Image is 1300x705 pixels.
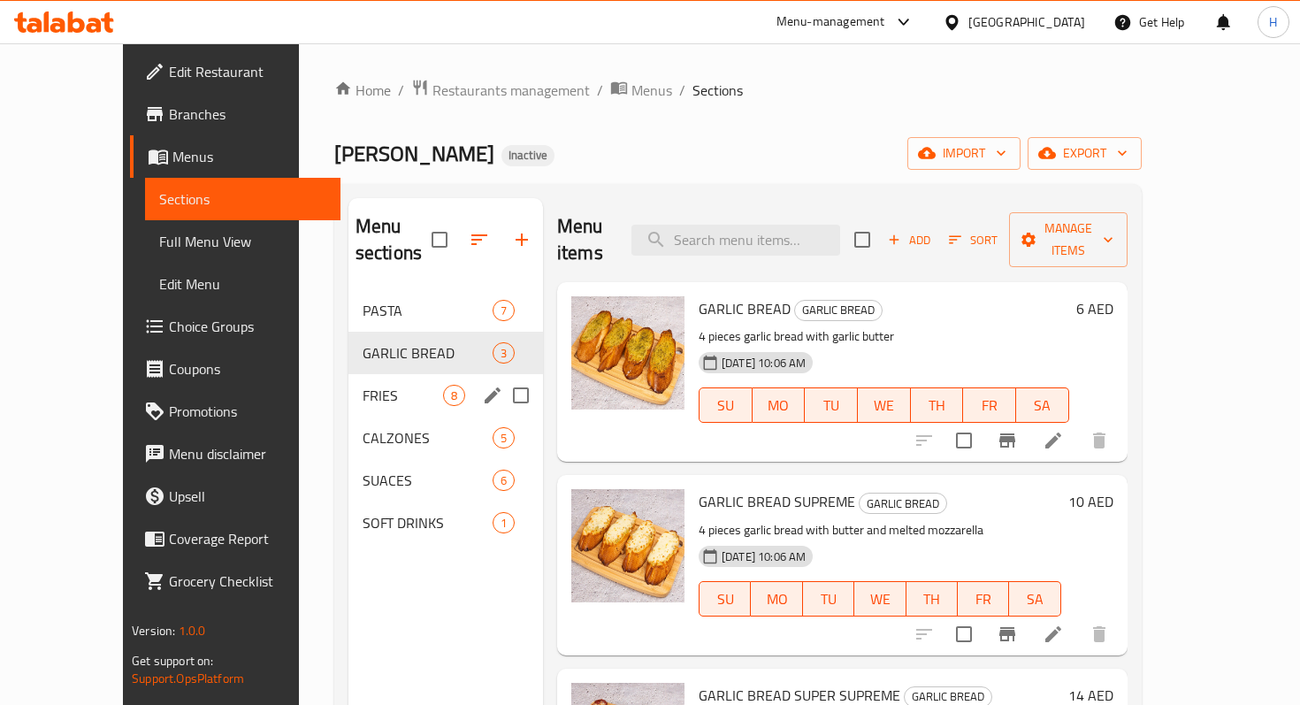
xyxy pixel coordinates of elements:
span: Upsell [169,486,325,507]
span: Promotions [169,401,325,422]
a: Menus [610,79,672,102]
span: FR [970,393,1009,418]
span: Add item [881,226,937,254]
button: import [907,137,1021,170]
span: Select to update [945,422,983,459]
span: Sections [159,188,325,210]
a: Full Menu View [145,220,340,263]
span: Coupons [169,358,325,379]
span: GARLIC BREAD [795,300,882,320]
span: TH [918,393,957,418]
span: PASTA [363,300,493,321]
h6: 10 AED [1068,489,1113,514]
div: GARLIC BREAD [794,300,883,321]
div: SUACES6 [348,459,543,502]
a: Menu disclaimer [130,433,340,475]
a: Restaurants management [411,79,590,102]
a: Branches [130,93,340,135]
span: Select to update [945,616,983,653]
span: 6 [493,472,514,489]
button: Sort [944,226,1002,254]
span: MO [760,393,799,418]
div: GARLIC BREAD [363,342,493,364]
span: export [1042,142,1128,165]
li: / [597,80,603,101]
div: [GEOGRAPHIC_DATA] [968,12,1085,32]
span: Edit Menu [159,273,325,295]
li: / [398,80,404,101]
button: delete [1078,613,1120,655]
a: Edit Restaurant [130,50,340,93]
span: Inactive [501,148,554,163]
button: FR [958,581,1009,617]
span: Select section [844,221,881,258]
div: SOFT DRINKS1 [348,502,543,544]
div: PASTA7 [348,289,543,332]
button: edit [479,382,506,409]
a: Sections [145,178,340,220]
span: 3 [493,345,514,362]
span: 5 [493,430,514,447]
span: Menus [172,146,325,167]
button: TU [805,387,858,423]
span: [PERSON_NAME] [334,134,494,173]
span: [DATE] 10:06 AM [715,548,813,565]
a: Home [334,80,391,101]
div: CALZONES5 [348,417,543,459]
input: search [631,225,840,256]
div: Inactive [501,145,554,166]
span: Version: [132,619,175,642]
span: CALZONES [363,427,493,448]
h6: 6 AED [1076,296,1113,321]
button: Branch-specific-item [986,613,1029,655]
span: [DATE] 10:06 AM [715,355,813,372]
nav: Menu sections [348,282,543,551]
button: Add [881,226,937,254]
span: 1 [493,515,514,532]
button: SA [1016,387,1069,423]
h2: Menu sections [356,213,432,266]
span: Select all sections [421,221,458,258]
a: Promotions [130,390,340,433]
span: WE [861,586,899,612]
div: FRIES8edit [348,374,543,417]
a: Support.OpsPlatform [132,667,244,690]
span: SA [1016,586,1053,612]
span: FRIES [363,385,443,406]
span: SOFT DRINKS [363,512,493,533]
a: Edit Menu [145,263,340,305]
span: SA [1023,393,1062,418]
a: Grocery Checklist [130,560,340,602]
a: Upsell [130,475,340,517]
a: Edit menu item [1043,430,1064,451]
button: TU [803,581,854,617]
span: MO [758,586,795,612]
a: Menus [130,135,340,178]
div: items [493,300,515,321]
span: FR [965,586,1002,612]
button: Manage items [1009,212,1128,267]
button: Branch-specific-item [986,419,1029,462]
button: SU [699,581,751,617]
a: Coupons [130,348,340,390]
span: Choice Groups [169,316,325,337]
span: TU [812,393,851,418]
span: 8 [444,387,464,404]
button: SA [1009,581,1060,617]
div: items [443,385,465,406]
button: SU [699,387,753,423]
button: TH [911,387,964,423]
span: Get support on: [132,649,213,672]
img: GARLIC BREAD [571,296,684,410]
a: Choice Groups [130,305,340,348]
div: Menu-management [776,11,885,33]
span: SUACES [363,470,493,491]
div: GARLIC BREAD3 [348,332,543,374]
div: items [493,470,515,491]
span: Sections [692,80,743,101]
a: Coverage Report [130,517,340,560]
span: 1.0.0 [179,619,206,642]
span: Restaurants management [432,80,590,101]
